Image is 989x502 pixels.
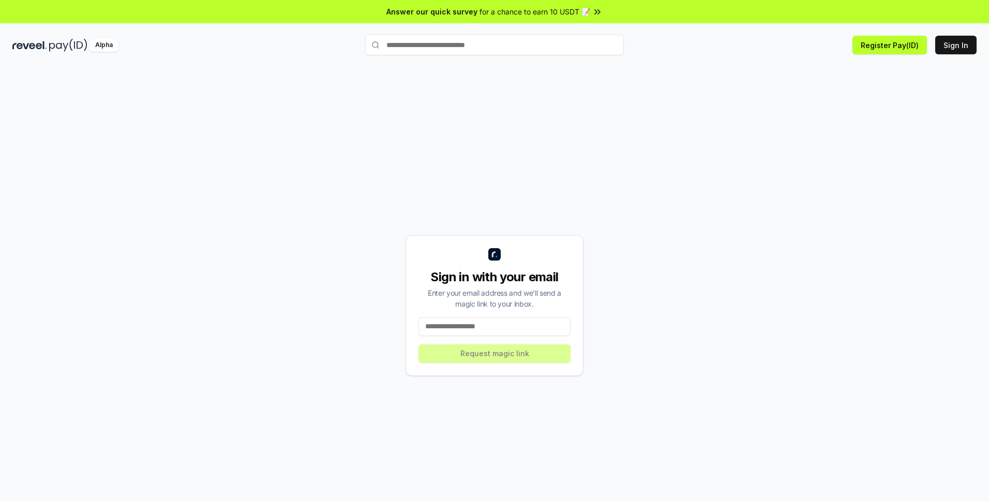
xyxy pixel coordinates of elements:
span: Answer our quick survey [386,6,477,17]
div: Enter your email address and we’ll send a magic link to your inbox. [418,287,571,309]
div: Alpha [89,39,118,52]
span: for a chance to earn 10 USDT 📝 [479,6,590,17]
img: pay_id [49,39,87,52]
button: Register Pay(ID) [852,36,927,54]
div: Sign in with your email [418,269,571,285]
button: Sign In [935,36,977,54]
img: logo_small [488,248,501,261]
img: reveel_dark [12,39,47,52]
